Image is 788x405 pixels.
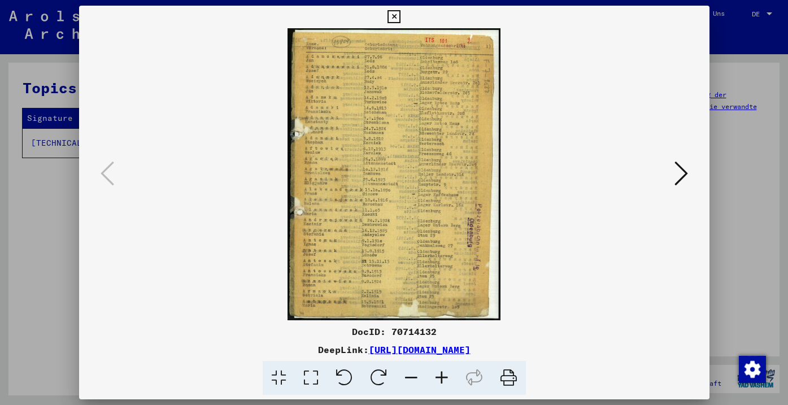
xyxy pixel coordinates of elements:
[79,325,709,338] div: DocID: 70714132
[739,356,766,383] img: Zustimmung ändern
[369,344,471,355] a: [URL][DOMAIN_NAME]
[738,355,765,382] div: Zustimmung ändern
[79,343,709,356] div: DeepLink:
[117,28,671,320] img: 001.jpg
